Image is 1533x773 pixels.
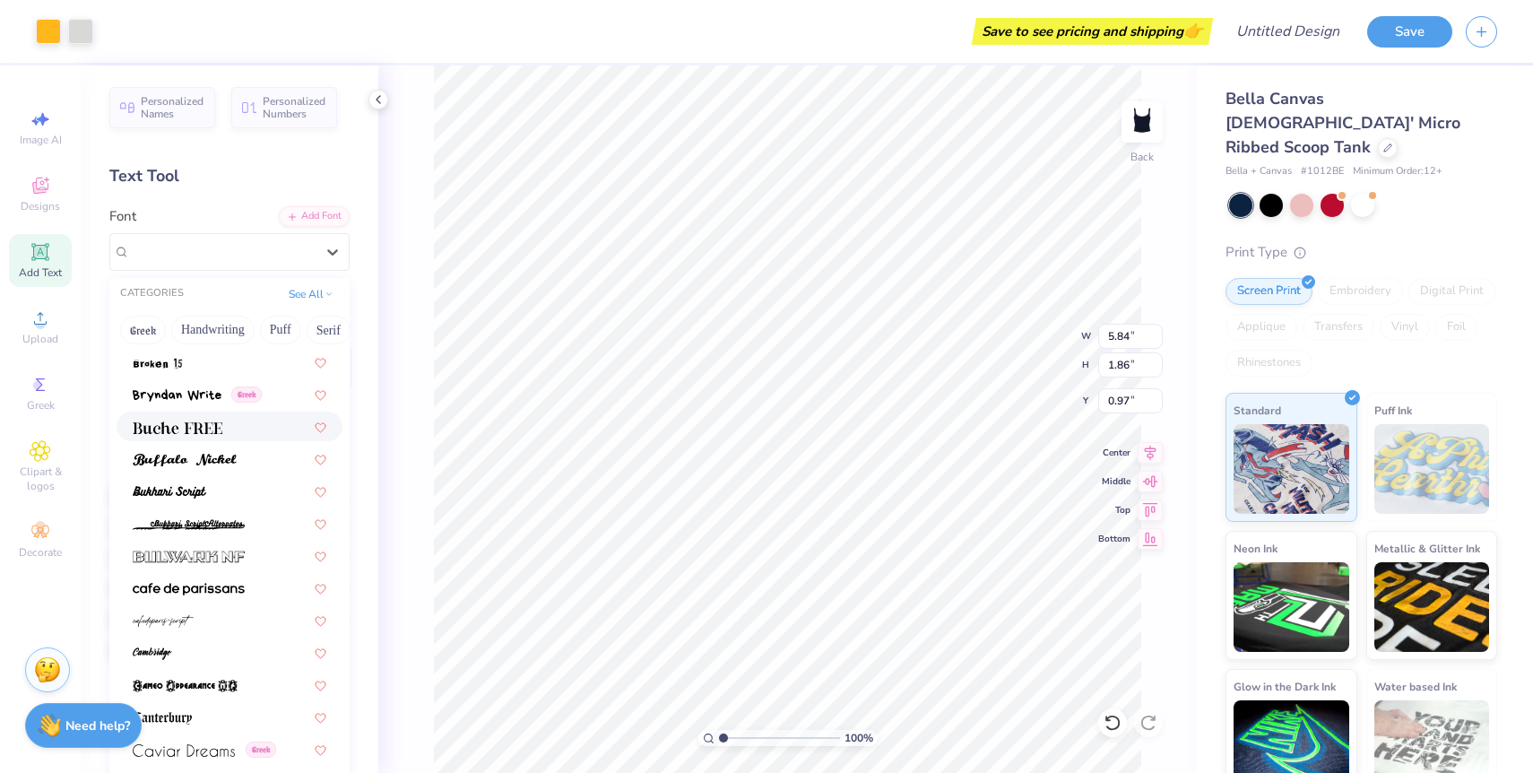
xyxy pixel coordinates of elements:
[133,389,221,402] img: Bryndan Write
[1374,424,1490,514] img: Puff Ink
[1374,677,1457,696] span: Water based Ink
[1374,539,1480,558] span: Metallic & Glitter Ink
[263,95,326,120] span: Personalized Numbers
[1098,475,1130,488] span: Middle
[1408,278,1495,305] div: Digital Print
[21,199,60,213] span: Designs
[109,164,350,188] div: Text Tool
[133,454,237,466] img: Buffalo Nickel
[1226,314,1297,341] div: Applique
[133,680,238,692] img: Cameo Appearance NF
[133,518,245,531] img: Bukhari Script Alternates
[1435,314,1477,341] div: Foil
[1234,424,1349,514] img: Standard
[133,421,222,434] img: Buche FREE
[279,206,350,227] div: Add Font
[1130,149,1154,165] div: Back
[1098,504,1130,517] span: Top
[9,465,72,493] span: Clipart & logos
[133,647,172,660] img: Cambridge
[1374,401,1412,420] span: Puff Ink
[133,615,194,628] img: cafedeparis-script
[1226,278,1312,305] div: Screen Print
[976,18,1208,45] div: Save to see pricing and shipping
[120,286,184,301] div: CATEGORIES
[246,742,276,758] span: Greek
[844,730,873,746] span: 100 %
[133,357,183,369] img: Broken 15
[1226,350,1312,377] div: Rhinestones
[1367,16,1452,48] button: Save
[1234,677,1336,696] span: Glow in the Dark Ink
[1183,20,1203,41] span: 👉
[1098,533,1130,545] span: Bottom
[22,332,58,346] span: Upload
[231,386,262,403] span: Greek
[1380,314,1430,341] div: Vinyl
[260,316,301,344] button: Puff
[120,316,166,344] button: Greek
[19,265,62,280] span: Add Text
[1374,562,1490,652] img: Metallic & Glitter Ink
[283,285,339,303] button: See All
[133,583,245,595] img: cafe de paris-sans
[20,133,62,147] span: Image AI
[133,744,235,757] img: Caviar Dreams
[1234,562,1349,652] img: Neon Ink
[1234,401,1281,420] span: Standard
[1226,164,1292,179] span: Bella + Canvas
[133,486,206,499] img: Bukhari Script
[27,398,55,413] span: Greek
[1318,278,1403,305] div: Embroidery
[1301,164,1344,179] span: # 1012BE
[1124,104,1160,140] img: Back
[141,95,204,120] span: Personalized Names
[65,717,130,734] strong: Need help?
[19,545,62,560] span: Decorate
[1226,88,1460,158] span: Bella Canvas [DEMOGRAPHIC_DATA]' Micro Ribbed Scoop Tank
[171,316,255,344] button: Handwriting
[1226,242,1497,263] div: Print Type
[1234,539,1277,558] span: Neon Ink
[133,551,245,563] img: Bulwark NF
[109,206,136,227] label: Font
[1098,447,1130,459] span: Center
[307,316,351,344] button: Serif
[1353,164,1442,179] span: Minimum Order: 12 +
[1303,314,1374,341] div: Transfers
[133,712,192,725] img: Canterbury
[1222,13,1354,49] input: Untitled Design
